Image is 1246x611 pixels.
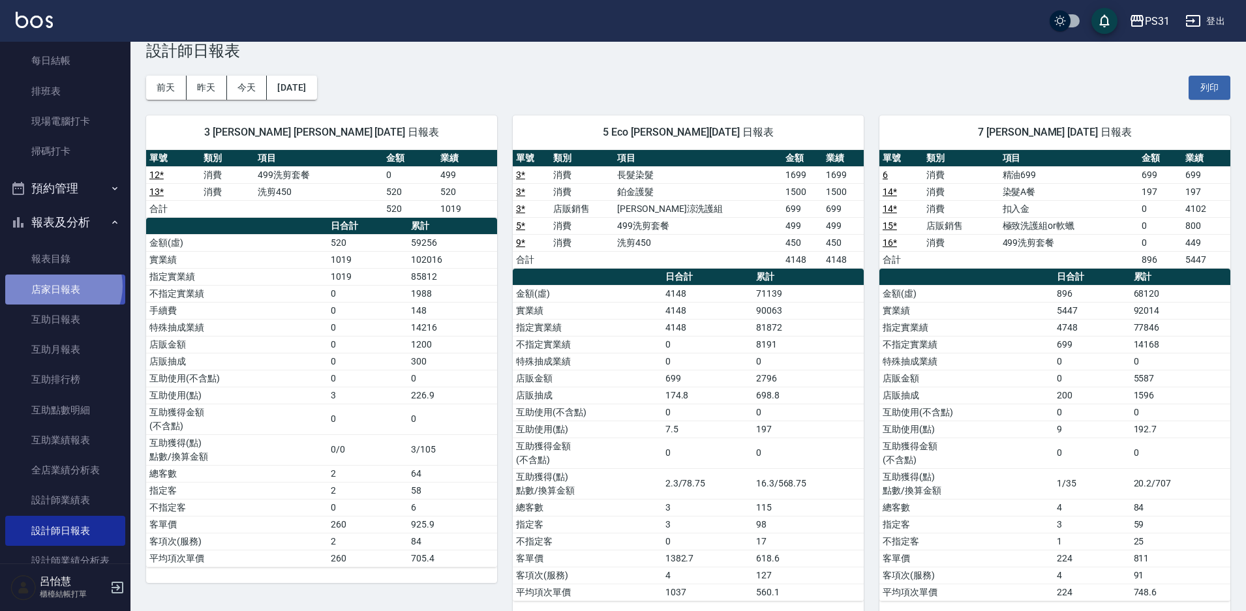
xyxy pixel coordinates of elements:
[782,217,823,234] td: 499
[162,126,481,139] span: 3 [PERSON_NAME] [PERSON_NAME] [DATE] 日報表
[146,319,327,336] td: 特殊抽成業績
[5,365,125,395] a: 互助排行榜
[753,319,864,336] td: 81872
[187,76,227,100] button: 昨天
[662,404,753,421] td: 0
[408,434,497,465] td: 3/105
[614,200,782,217] td: [PERSON_NAME]涼洗護組
[782,251,823,268] td: 4148
[879,421,1054,438] td: 互助使用(點)
[513,550,662,567] td: 客單價
[327,516,408,533] td: 260
[1131,404,1230,421] td: 0
[513,150,864,269] table: a dense table
[5,485,125,515] a: 設計師業績表
[823,217,864,234] td: 499
[782,166,823,183] td: 1699
[1054,516,1131,533] td: 3
[614,183,782,200] td: 鉑金護髮
[513,269,864,601] table: a dense table
[662,302,753,319] td: 4148
[383,150,437,167] th: 金額
[513,370,662,387] td: 店販金額
[614,166,782,183] td: 長髮染髮
[923,166,999,183] td: 消費
[227,76,267,100] button: 今天
[513,584,662,601] td: 平均項次單價
[923,234,999,251] td: 消費
[1054,269,1131,286] th: 日合計
[999,183,1138,200] td: 染髮A餐
[879,533,1054,550] td: 不指定客
[1131,353,1230,370] td: 0
[895,126,1215,139] span: 7 [PERSON_NAME] [DATE] 日報表
[753,584,864,601] td: 560.1
[513,516,662,533] td: 指定客
[327,218,408,235] th: 日合計
[437,200,497,217] td: 1019
[614,217,782,234] td: 499洗剪套餐
[879,404,1054,421] td: 互助使用(不含點)
[513,353,662,370] td: 特殊抽成業績
[327,285,408,302] td: 0
[550,234,614,251] td: 消費
[146,42,1230,60] h3: 設計師日報表
[1182,200,1230,217] td: 4102
[662,285,753,302] td: 4148
[383,183,437,200] td: 520
[879,567,1054,584] td: 客項次(服務)
[146,234,327,251] td: 金額(虛)
[1131,499,1230,516] td: 84
[146,150,200,167] th: 單號
[513,404,662,421] td: 互助使用(不含點)
[146,251,327,268] td: 實業績
[5,335,125,365] a: 互助月報表
[753,269,864,286] th: 累計
[327,387,408,404] td: 3
[753,387,864,404] td: 698.8
[1131,516,1230,533] td: 59
[146,550,327,567] td: 平均項次單價
[383,166,437,183] td: 0
[879,387,1054,404] td: 店販抽成
[513,150,550,167] th: 單號
[5,171,125,205] button: 預約管理
[782,150,823,167] th: 金額
[1182,166,1230,183] td: 699
[254,183,383,200] td: 洗剪450
[753,285,864,302] td: 71139
[662,516,753,533] td: 3
[1054,567,1131,584] td: 4
[1131,387,1230,404] td: 1596
[408,234,497,251] td: 59256
[408,516,497,533] td: 925.9
[10,574,37,601] img: Person
[923,200,999,217] td: 消費
[823,183,864,200] td: 1500
[1054,302,1131,319] td: 5447
[1091,8,1117,34] button: save
[879,438,1054,468] td: 互助獲得金額 (不含點)
[513,533,662,550] td: 不指定客
[146,218,497,567] table: a dense table
[1138,217,1182,234] td: 0
[753,533,864,550] td: 17
[782,200,823,217] td: 699
[513,499,662,516] td: 總客數
[408,336,497,353] td: 1200
[879,584,1054,601] td: 平均項次單價
[408,319,497,336] td: 14216
[408,251,497,268] td: 102016
[146,200,200,217] td: 合計
[614,234,782,251] td: 洗剪450
[879,150,1230,269] table: a dense table
[1124,8,1175,35] button: PS31
[327,353,408,370] td: 0
[753,567,864,584] td: 127
[1182,234,1230,251] td: 449
[513,468,662,499] td: 互助獲得(點) 點數/換算金額
[1145,13,1170,29] div: PS31
[662,499,753,516] td: 3
[1131,370,1230,387] td: 5587
[408,353,497,370] td: 300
